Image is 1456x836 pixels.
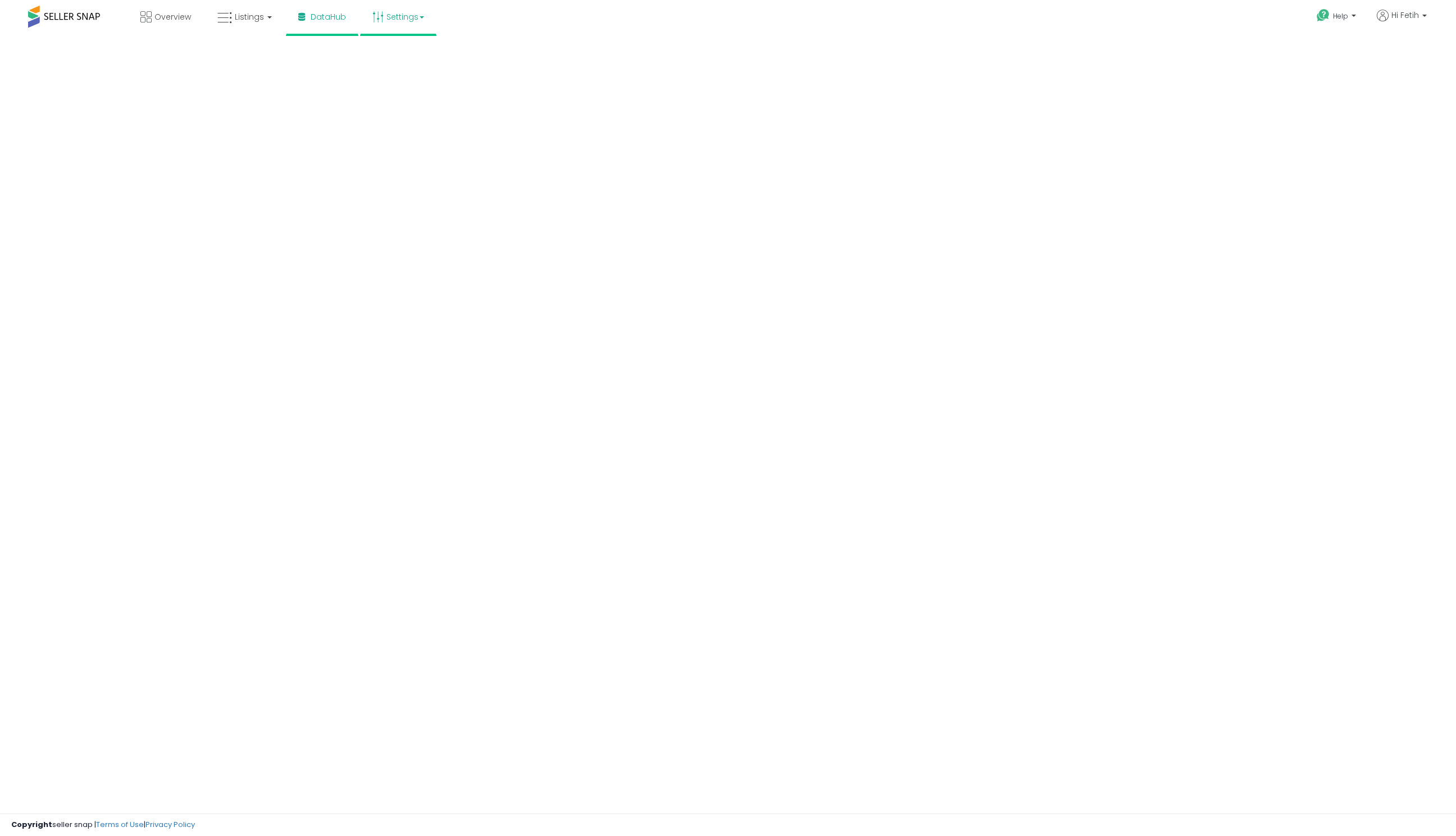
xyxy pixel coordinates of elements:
[1391,10,1419,21] span: Hi Fetih
[1377,10,1427,35] a: Hi Fetih
[1333,11,1348,21] span: Help
[154,11,191,22] span: Overview
[1316,8,1330,22] i: Get Help
[235,11,264,22] span: Listings
[311,11,346,22] span: DataHub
